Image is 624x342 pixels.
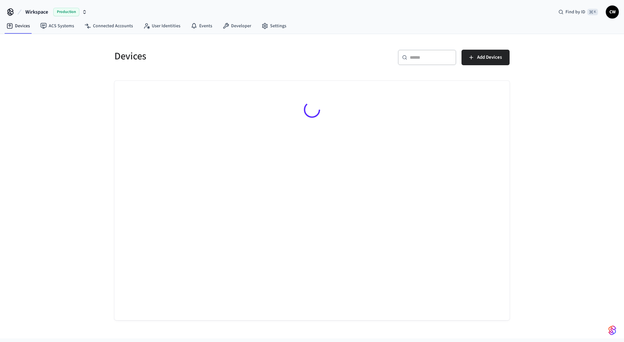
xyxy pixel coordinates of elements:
a: ACS Systems [35,20,79,32]
a: User Identities [138,20,186,32]
a: Devices [1,20,35,32]
span: Production [53,8,79,16]
a: Events [186,20,217,32]
div: Find by ID⌘ K [553,6,603,18]
span: CW [606,6,618,18]
img: SeamLogoGradient.69752ec5.svg [608,325,616,336]
span: ⌘ K [587,9,598,15]
a: Settings [256,20,292,32]
button: CW [606,6,619,18]
a: Developer [217,20,256,32]
span: Wirkspace [25,8,48,16]
button: Add Devices [461,50,510,65]
span: Find by ID [565,9,585,15]
h5: Devices [114,50,308,63]
a: Connected Accounts [79,20,138,32]
span: Add Devices [477,53,502,62]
